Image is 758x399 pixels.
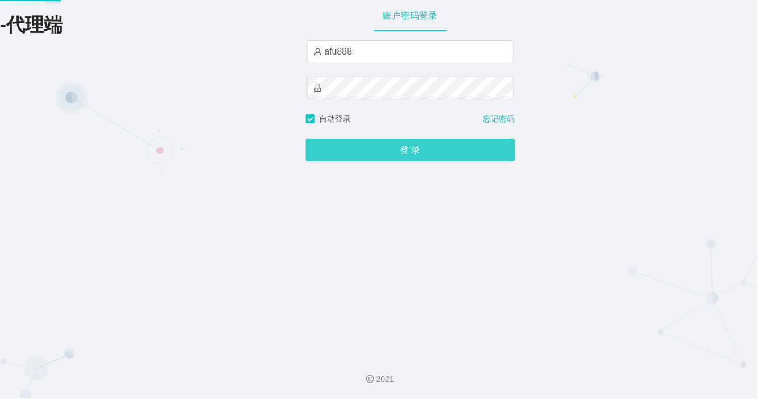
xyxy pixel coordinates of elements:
[483,113,515,125] a: 忘记密码
[366,375,374,383] i: 图标: copyright
[9,373,749,385] div: 2021
[314,84,322,92] i: 图标: lock
[307,40,514,63] input: 请输入
[315,114,356,123] span: 自动登录
[314,48,322,56] i: 图标: user
[306,139,515,161] button: 登 录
